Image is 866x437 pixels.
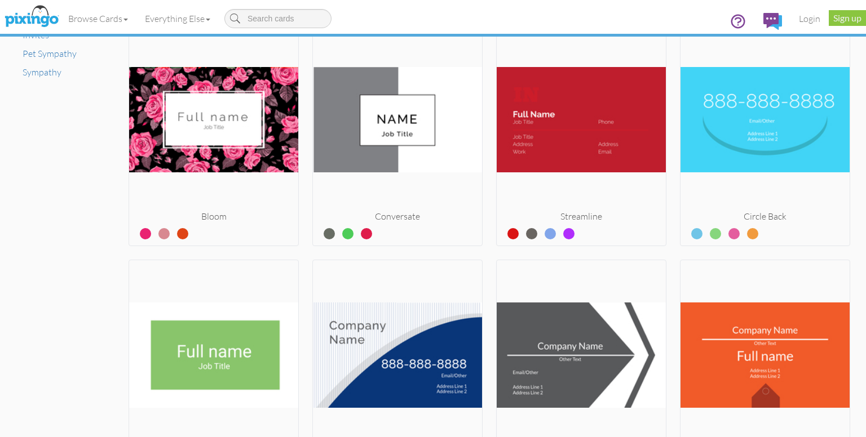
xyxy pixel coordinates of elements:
[313,210,482,223] div: Conversate
[23,48,77,59] a: Pet Sympathy
[313,30,482,210] img: 20181020-153452-0c53cd92-250.jpg
[497,30,666,210] img: 20181006-214614-13952de7-250.jpg
[681,30,850,210] img: 20181019-203630-c74aa848-250.jpg
[681,210,850,223] div: Circle Back
[60,5,136,33] a: Browse Cards
[224,9,332,28] input: Search cards
[136,5,219,33] a: Everything Else
[23,66,61,78] a: Sympathy
[763,13,782,30] img: comments.svg
[129,30,298,210] img: 20181019-203356-f18f4ed8-250.jpg
[790,5,829,33] a: Login
[2,3,61,31] img: pixingo logo
[829,10,866,26] a: Sign up
[497,210,666,223] div: Streamline
[129,210,298,223] div: Bloom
